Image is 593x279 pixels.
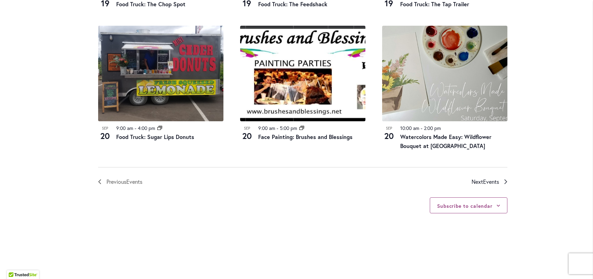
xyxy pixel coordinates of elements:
[437,203,492,209] button: Subscribe to calendar
[382,26,507,121] img: 25cdfb0fdae5fac2d41c26229c463054
[116,0,185,8] a: Food Truck: The Chop Spot
[116,125,133,131] time: 9:00 am
[5,254,25,274] iframe: Launch Accessibility Center
[382,130,396,142] span: 20
[472,177,507,186] a: Next Events
[424,125,441,131] time: 2:00 pm
[240,125,254,131] span: Sep
[98,26,223,121] img: Food Truck: Sugar Lips Apple Cider Donuts
[135,125,136,131] span: -
[421,125,422,131] span: -
[472,177,499,186] span: Next
[382,125,396,131] span: Sep
[98,177,142,186] a: Previous Events
[400,0,469,8] a: Food Truck: The Tap Trailer
[98,130,112,142] span: 20
[400,133,491,149] a: Watercolors Made Easy: Wildflower Bouquet at [GEOGRAPHIC_DATA]
[258,0,327,8] a: Food Truck: The Feedshack
[106,177,142,186] span: Previous
[258,125,275,131] time: 9:00 am
[483,178,499,185] span: Events
[116,133,194,140] a: Food Truck: Sugar Lips Donuts
[126,178,142,185] span: Events
[240,130,254,142] span: 20
[277,125,278,131] span: -
[138,125,155,131] time: 4:00 pm
[98,125,112,131] span: Sep
[400,125,419,131] time: 10:00 am
[240,26,365,121] img: Brushes and Blessings – Face Painting
[258,133,353,140] a: Face Painting: Brushes and Blessings
[280,125,297,131] time: 5:00 pm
